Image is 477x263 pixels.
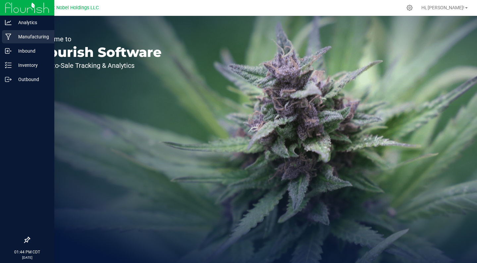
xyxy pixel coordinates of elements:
iframe: Resource center unread badge [20,209,27,217]
inline-svg: Inventory [5,62,12,68]
div: Manage settings [405,5,414,11]
p: Inventory [12,61,51,69]
p: 01:44 PM CDT [3,249,51,255]
span: Midwest Nobel Holdings LLC [36,5,99,11]
inline-svg: Inbound [5,48,12,54]
p: Outbound [12,75,51,83]
p: [DATE] [3,255,51,260]
p: Welcome to [36,36,162,42]
iframe: Resource center [7,210,26,230]
inline-svg: Outbound [5,76,12,83]
p: Seed-to-Sale Tracking & Analytics [36,62,162,69]
p: Inbound [12,47,51,55]
inline-svg: Manufacturing [5,33,12,40]
inline-svg: Analytics [5,19,12,26]
p: Analytics [12,19,51,26]
p: Manufacturing [12,33,51,41]
span: Hi, [PERSON_NAME]! [421,5,464,10]
p: Flourish Software [36,46,162,59]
